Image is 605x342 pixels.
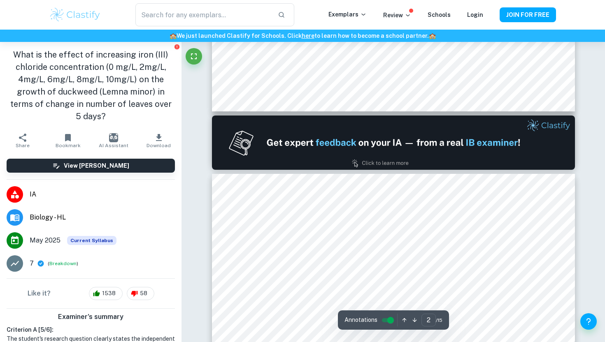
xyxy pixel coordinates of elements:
[98,289,120,298] span: 1538
[30,236,60,245] span: May 2025
[56,143,81,148] span: Bookmark
[89,287,123,300] div: 1538
[383,11,411,20] p: Review
[64,161,129,170] h6: View [PERSON_NAME]
[135,289,152,298] span: 58
[30,259,34,268] p: 7
[135,3,271,26] input: Search for any exemplars...
[7,159,175,173] button: View [PERSON_NAME]
[48,260,78,268] span: ( )
[127,287,154,300] div: 58
[16,143,30,148] span: Share
[436,317,442,324] span: / 15
[428,12,451,18] a: Schools
[49,260,77,267] button: Breakdown
[99,143,128,148] span: AI Assistant
[186,48,202,65] button: Fullscreen
[136,129,181,152] button: Download
[7,325,175,334] h6: Criterion A [ 5 / 6 ]:
[328,10,367,19] p: Exemplars
[500,7,556,22] button: JOIN FOR FREE
[2,31,603,40] h6: We just launched Clastify for Schools. Click to learn how to become a school partner.
[174,44,180,50] button: Report issue
[109,133,118,142] img: AI Assistant
[67,236,116,245] div: This exemplar is based on the current syllabus. Feel free to refer to it for inspiration/ideas wh...
[344,316,377,324] span: Annotations
[429,32,436,39] span: 🏫
[91,129,136,152] button: AI Assistant
[28,289,51,298] h6: Like it?
[7,49,175,122] h1: What is the effect of increasing iron (III) chloride concentration (0 mg/L, 2mg/L, 4mg/L, 6mg/L, ...
[170,32,177,39] span: 🏫
[49,7,101,23] img: Clastify logo
[45,129,91,152] button: Bookmark
[30,213,175,222] span: Biology - HL
[30,189,175,199] span: IA
[580,313,597,330] button: Help and Feedback
[3,312,178,322] h6: Examiner's summary
[147,143,171,148] span: Download
[467,12,483,18] a: Login
[302,32,314,39] a: here
[212,116,575,170] img: Ad
[67,236,116,245] span: Current Syllabus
